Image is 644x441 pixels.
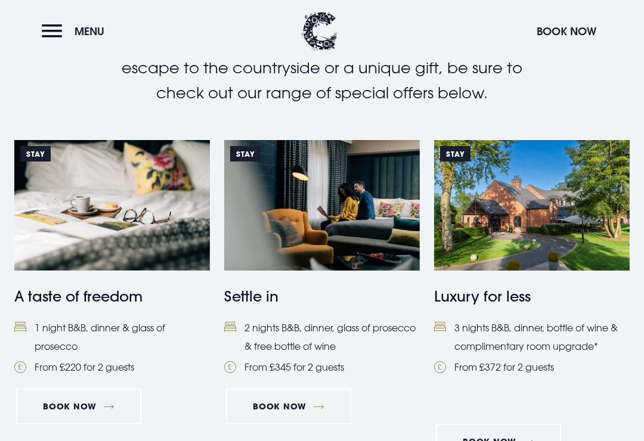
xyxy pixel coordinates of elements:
[224,319,420,355] li: 2 nights B&B, dinner, glass of prosecco & free bottle of wine
[434,358,630,376] li: From £372 for 2 guests
[434,361,446,373] img: Pound Coin
[224,361,236,373] img: Pound Coin
[14,319,210,355] li: 1 night B&B, dinner & glass of prosecco
[434,285,630,307] h4: Luxury for less
[75,24,104,38] span: Menu
[434,140,630,270] img: https://clandeboyelodge.s3-assets.com/offer-thumbnails/Luxury-for-less-special-offer.png
[42,18,110,44] button: Menu
[434,322,446,332] img: Bed
[434,140,630,406] a: Stay https://clandeboyelodge.s3-assets.com/offer-thumbnails/Luxury-for-less-special-offer.png Lux...
[14,140,210,376] a: Stay https://clandeboyelodge.s3-assets.com/offer-thumbnails/taste-of-freedom-special-offers-2025....
[230,146,261,162] span: Stay
[14,140,210,270] img: https://clandeboyelodge.s3-assets.com/offer-thumbnails/taste-of-freedom-special-offers-2025.png
[440,146,470,162] span: Stay
[14,358,210,376] li: From £220 for 2 guests
[224,140,420,270] img: https://clandeboyelodge.s3-assets.com/offer-thumbnails/Settle-In-464x309.jpg
[20,146,51,162] span: Stay
[16,389,141,424] a: Book Now
[224,358,420,376] li: From £345 for 2 guests
[14,285,210,307] h4: A taste of freedom
[531,18,602,44] button: Book Now
[14,322,26,332] img: Bed
[226,389,351,424] a: Book Now
[224,285,420,307] h4: Settle in
[224,140,420,376] a: Stay https://clandeboyelodge.s3-assets.com/offer-thumbnails/Settle-In-464x309.jpg Settle in Bed2 ...
[434,319,630,355] li: 3 nights B&B, dinner, bottle of wine & complimentary room upgrade*
[14,361,26,373] img: Pound Coin
[224,322,236,332] img: Bed
[302,12,338,51] img: Clandeboye Lodge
